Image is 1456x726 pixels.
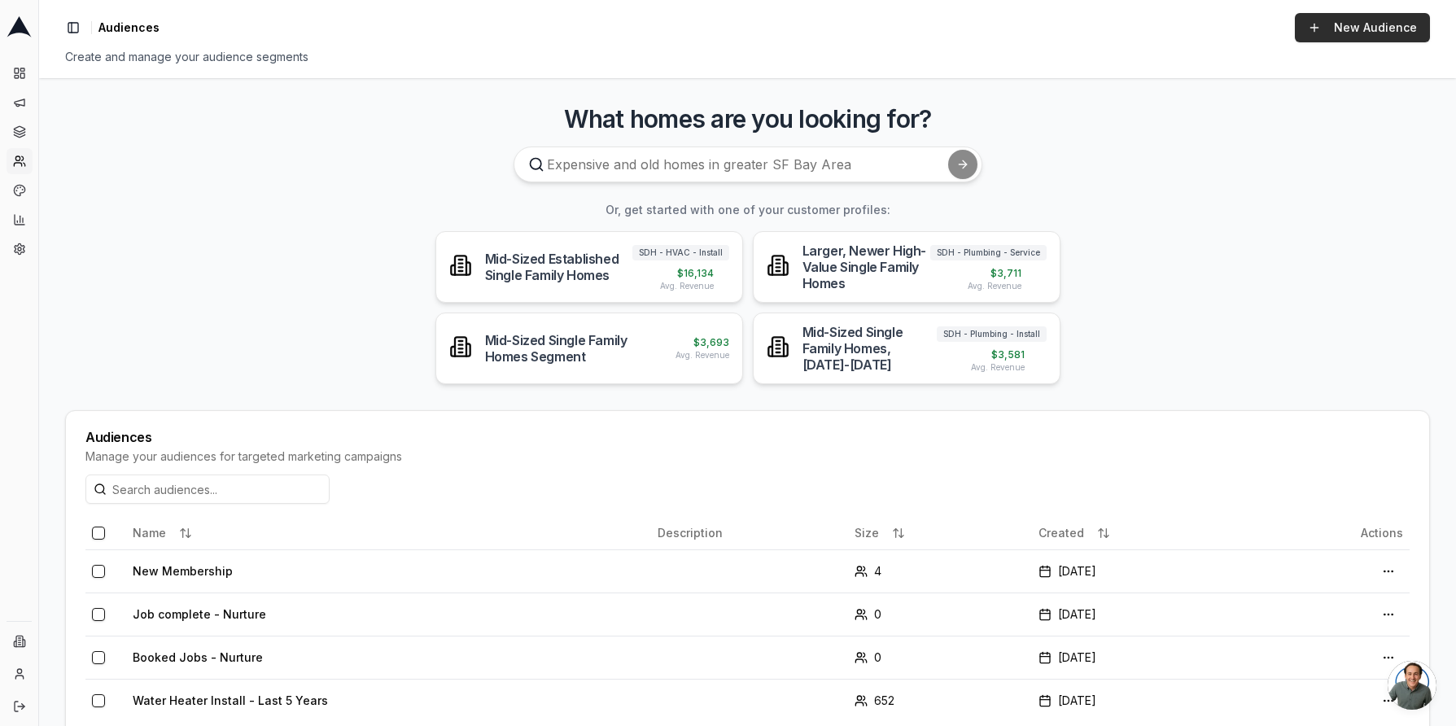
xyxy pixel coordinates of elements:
[98,20,160,36] span: Audiences
[65,49,1430,65] div: Create and manage your audience segments
[1038,520,1263,546] div: Created
[1038,563,1263,579] div: [DATE]
[660,280,714,292] span: Avg. Revenue
[1038,606,1263,623] div: [DATE]
[651,517,848,549] th: Description
[1295,13,1430,42] a: New Audience
[514,147,982,182] input: Expensive and old homes in greater SF Bay Area
[133,520,645,546] div: Name
[85,431,1410,444] div: Audiences
[677,267,714,280] span: $ 16,134
[802,243,930,291] div: Larger, Newer High-Value Single Family Homes
[1388,661,1436,710] div: Open chat
[85,475,330,504] input: Search audiences...
[85,448,1410,465] div: Manage your audiences for targeted marketing campaigns
[1270,517,1410,549] th: Actions
[126,593,651,636] td: Job complete - Nurture
[930,245,1047,260] span: SDH - Plumbing - Service
[632,245,729,260] span: SDH - HVAC - Install
[693,336,729,349] span: $ 3,693
[971,361,1025,374] span: Avg. Revenue
[855,520,1026,546] div: Size
[1038,649,1263,666] div: [DATE]
[802,324,937,373] div: Mid-Sized Single Family Homes, [DATE]-[DATE]
[485,332,662,365] div: Mid-Sized Single Family Homes Segment
[65,202,1430,218] h3: Or, get started with one of your customer profiles:
[7,693,33,719] button: Log out
[991,348,1025,361] span: $ 3,581
[65,104,1430,133] h3: What homes are you looking for?
[98,20,160,36] nav: breadcrumb
[968,280,1021,292] span: Avg. Revenue
[126,679,651,722] td: Water Heater Install - Last 5 Years
[855,563,1026,579] div: 4
[126,549,651,593] td: New Membership
[855,693,1026,709] div: 652
[1038,693,1263,709] div: [DATE]
[855,606,1026,623] div: 0
[485,251,632,283] div: Mid-Sized Established Single Family Homes
[855,649,1026,666] div: 0
[676,349,729,361] span: Avg. Revenue
[990,267,1021,280] span: $ 3,711
[937,326,1047,342] span: SDH - Plumbing - Install
[126,636,651,679] td: Booked Jobs - Nurture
